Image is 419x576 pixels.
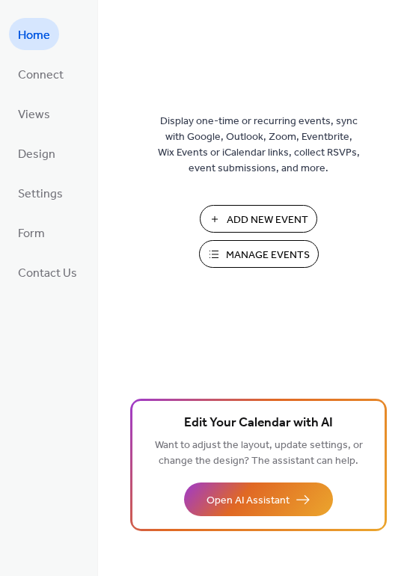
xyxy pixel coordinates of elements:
span: Open AI Assistant [207,493,290,509]
span: Design [18,143,55,166]
span: Display one-time or recurring events, sync with Google, Outlook, Zoom, Eventbrite, Wix Events or ... [158,114,360,177]
span: Views [18,103,50,126]
a: Design [9,137,64,169]
a: Settings [9,177,72,209]
span: Add New Event [227,212,308,228]
button: Manage Events [199,240,319,268]
span: Home [18,24,50,47]
span: Connect [18,64,64,87]
button: Open AI Assistant [184,482,333,516]
span: Manage Events [226,248,310,263]
span: Contact Us [18,262,77,285]
span: Form [18,222,45,245]
button: Add New Event [200,205,317,233]
a: Views [9,97,59,129]
span: Want to adjust the layout, update settings, or change the design? The assistant can help. [155,435,363,471]
a: Home [9,18,59,50]
span: Settings [18,183,63,206]
span: Edit Your Calendar with AI [184,413,333,434]
a: Contact Us [9,256,86,288]
a: Form [9,216,54,248]
a: Connect [9,58,73,90]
